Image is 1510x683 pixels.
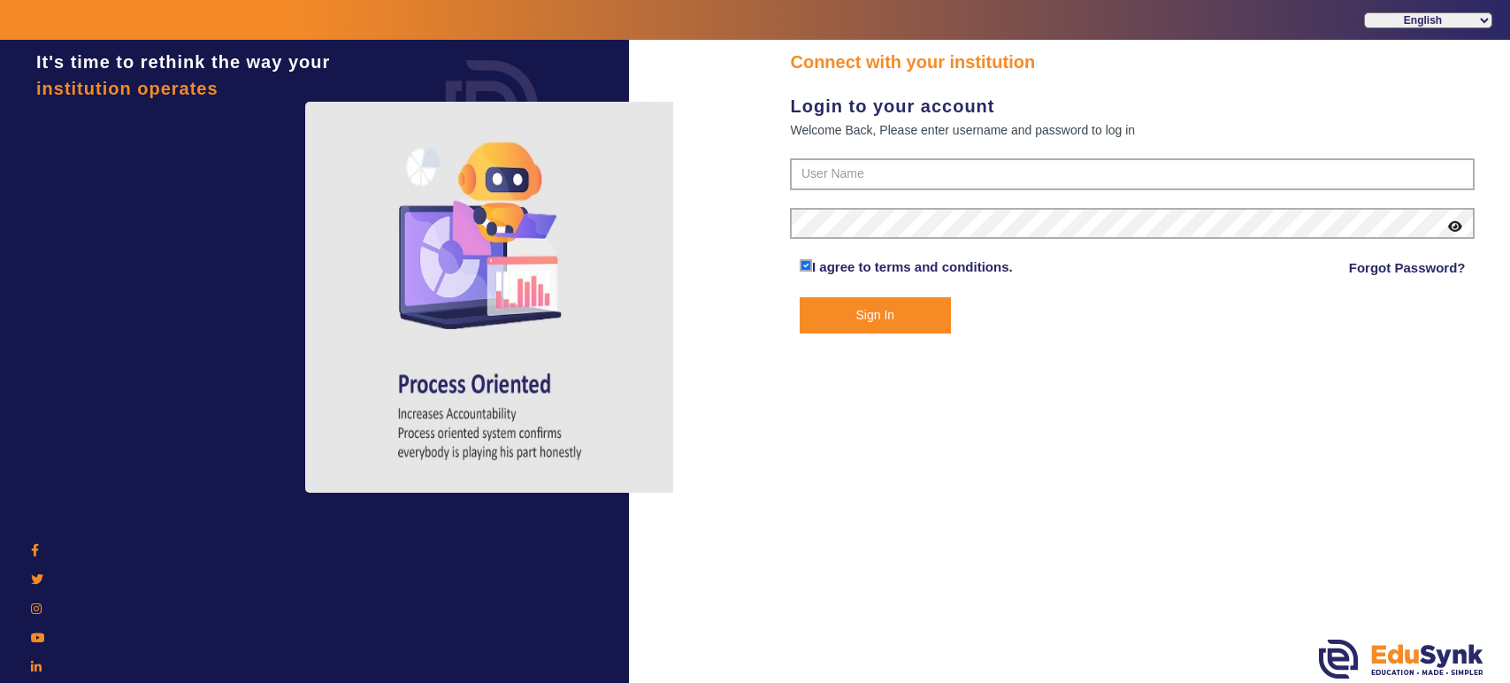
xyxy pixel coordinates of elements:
[36,79,218,98] span: institution operates
[790,158,1475,190] input: User Name
[790,119,1475,141] div: Welcome Back, Please enter username and password to log in
[1319,640,1483,679] img: edusynk.png
[36,52,330,72] span: It's time to rethink the way your
[800,297,951,334] button: Sign In
[790,49,1475,75] div: Connect with your institution
[812,259,1013,274] a: I agree to terms and conditions.
[425,40,558,173] img: login.png
[305,102,677,493] img: login4.png
[1349,257,1466,279] a: Forgot Password?
[790,93,1475,119] div: Login to your account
